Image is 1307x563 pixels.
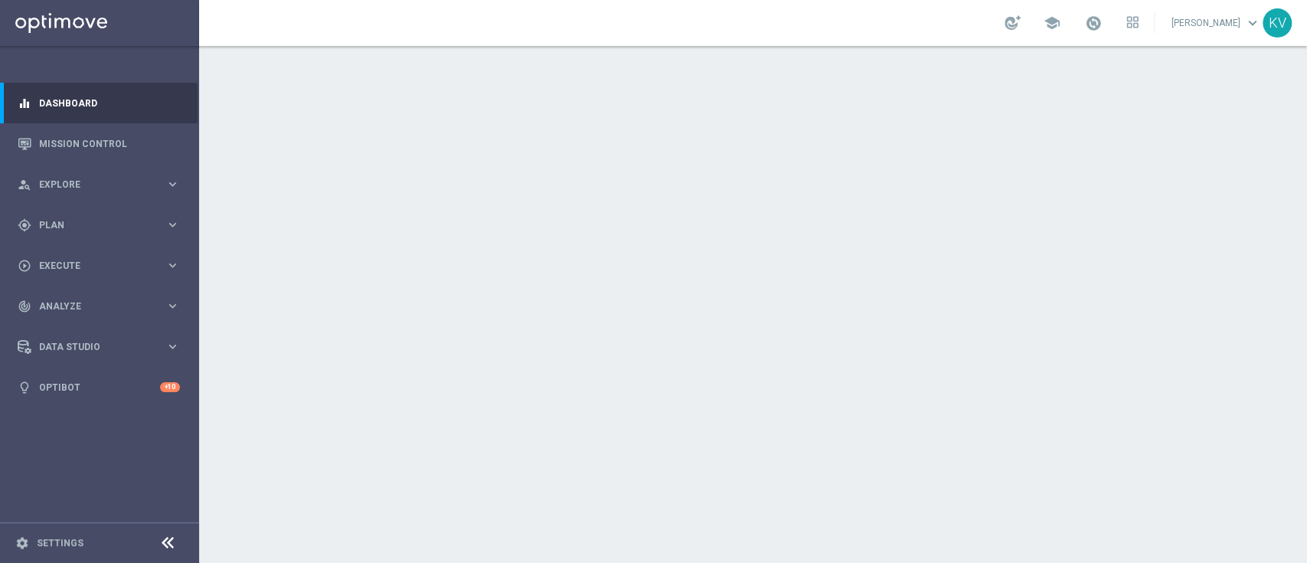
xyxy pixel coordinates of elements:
i: keyboard_arrow_right [165,218,180,232]
a: [PERSON_NAME]keyboard_arrow_down [1170,11,1263,34]
button: Data Studio keyboard_arrow_right [17,341,181,353]
a: Mission Control [39,123,180,164]
span: Analyze [39,302,165,311]
span: Data Studio [39,342,165,352]
button: track_changes Analyze keyboard_arrow_right [17,300,181,313]
i: track_changes [18,300,31,313]
button: gps_fixed Plan keyboard_arrow_right [17,219,181,231]
button: play_circle_outline Execute keyboard_arrow_right [17,260,181,272]
i: equalizer [18,97,31,110]
a: Optibot [39,367,160,408]
i: keyboard_arrow_right [165,339,180,354]
i: keyboard_arrow_right [165,177,180,191]
div: Explore [18,178,165,191]
button: Mission Control [17,138,181,150]
div: Plan [18,218,165,232]
i: play_circle_outline [18,259,31,273]
i: lightbulb [18,381,31,394]
a: Dashboard [39,83,180,123]
div: Dashboard [18,83,180,123]
button: lightbulb Optibot +10 [17,381,181,394]
i: keyboard_arrow_right [165,299,180,313]
div: KV [1263,8,1292,38]
div: +10 [160,382,180,392]
span: Plan [39,221,165,230]
i: gps_fixed [18,218,31,232]
div: Mission Control [18,123,180,164]
i: settings [15,536,29,550]
i: person_search [18,178,31,191]
i: keyboard_arrow_right [165,258,180,273]
div: Data Studio [18,340,165,354]
a: Settings [37,538,83,548]
div: Optibot [18,367,180,408]
div: Execute [18,259,165,273]
span: Explore [39,180,165,189]
span: Execute [39,261,165,270]
button: person_search Explore keyboard_arrow_right [17,178,181,191]
span: school [1044,15,1060,31]
button: equalizer Dashboard [17,97,181,110]
span: keyboard_arrow_down [1244,15,1261,31]
div: Analyze [18,300,165,313]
